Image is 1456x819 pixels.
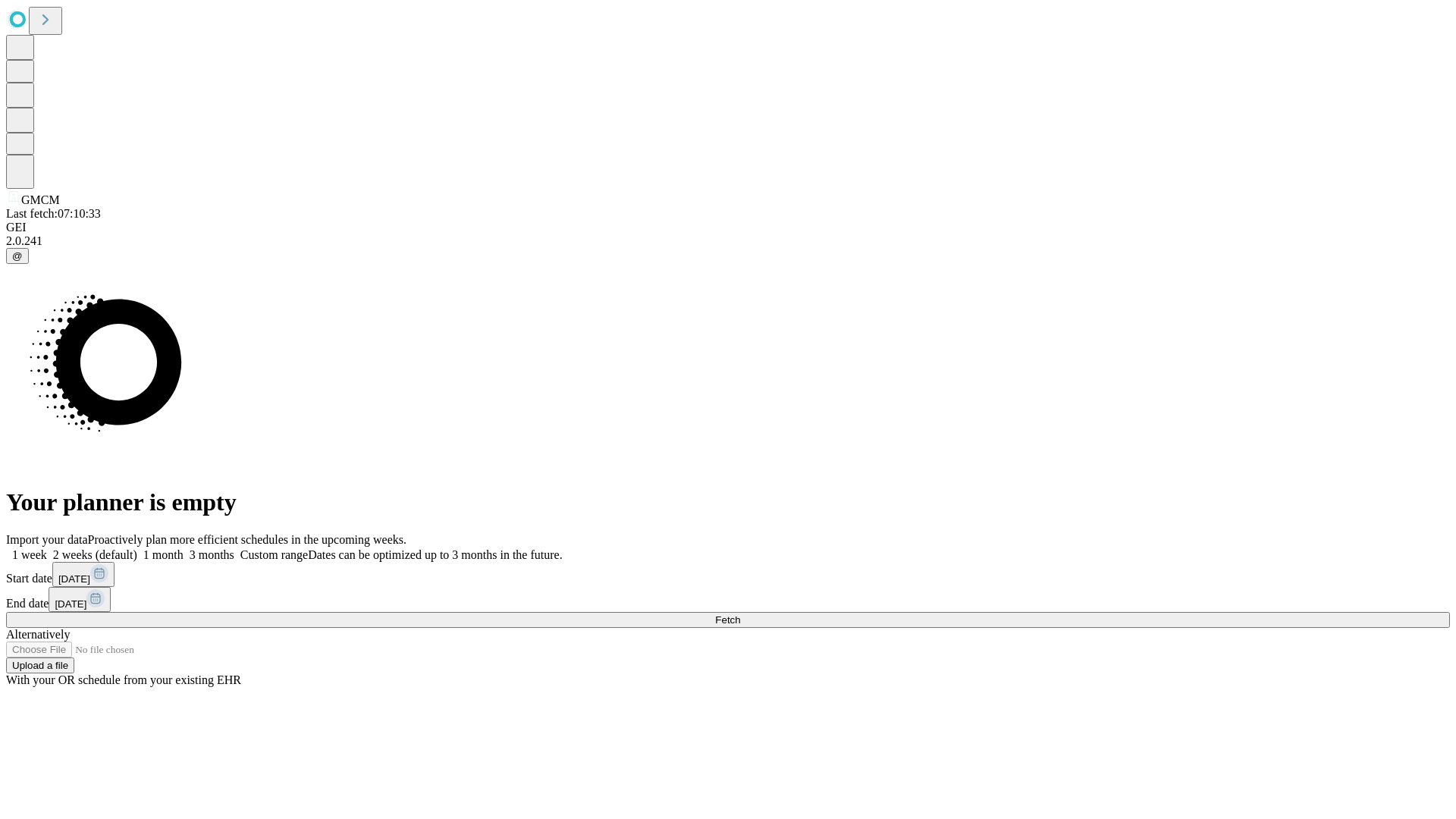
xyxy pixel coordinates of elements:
[55,598,86,610] span: [DATE]
[143,548,184,561] span: 1 month
[12,548,47,561] span: 1 week
[308,548,562,561] span: Dates can be optimized up to 3 months in the future.
[6,612,1450,628] button: Fetch
[49,587,111,612] button: [DATE]
[240,548,308,561] span: Custom range
[6,673,241,686] span: With your OR schedule from your existing EHR
[6,533,88,546] span: Import your data
[6,234,1450,248] div: 2.0.241
[6,657,74,673] button: Upload a file
[6,562,1450,587] div: Start date
[12,250,23,262] span: @
[58,573,90,585] span: [DATE]
[53,548,137,561] span: 2 weeks (default)
[190,548,234,561] span: 3 months
[52,562,115,587] button: [DATE]
[88,533,406,546] span: Proactively plan more efficient schedules in the upcoming weeks.
[6,248,29,264] button: @
[6,488,1450,516] h1: Your planner is empty
[715,614,740,626] span: Fetch
[21,193,60,206] span: GMCM
[6,587,1450,612] div: End date
[6,628,70,641] span: Alternatively
[6,207,101,220] span: Last fetch: 07:10:33
[6,221,1450,234] div: GEI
